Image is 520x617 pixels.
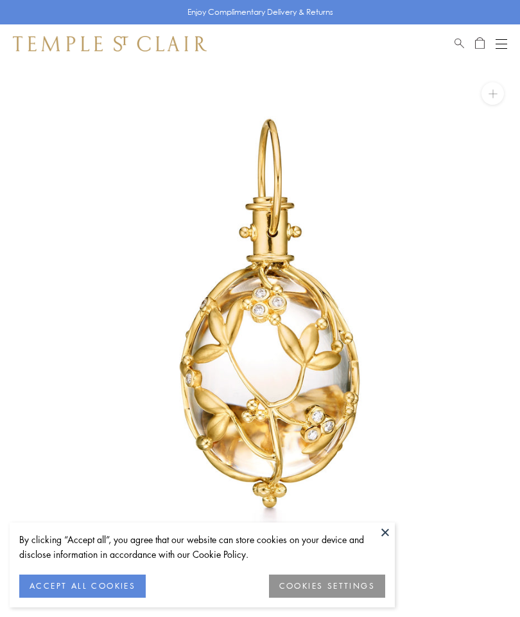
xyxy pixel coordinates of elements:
[19,575,146,598] button: ACCEPT ALL COOKIES
[456,557,507,604] iframe: Gorgias live chat messenger
[475,36,485,51] a: Open Shopping Bag
[187,6,333,19] p: Enjoy Complimentary Delivery & Returns
[19,532,385,562] div: By clicking “Accept all”, you agree that our website can store cookies on your device and disclos...
[269,575,385,598] button: COOKIES SETTINGS
[496,36,507,51] button: Open navigation
[13,36,207,51] img: Temple St. Clair
[455,36,464,51] a: Search
[19,63,520,564] img: P51816-E27VINE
